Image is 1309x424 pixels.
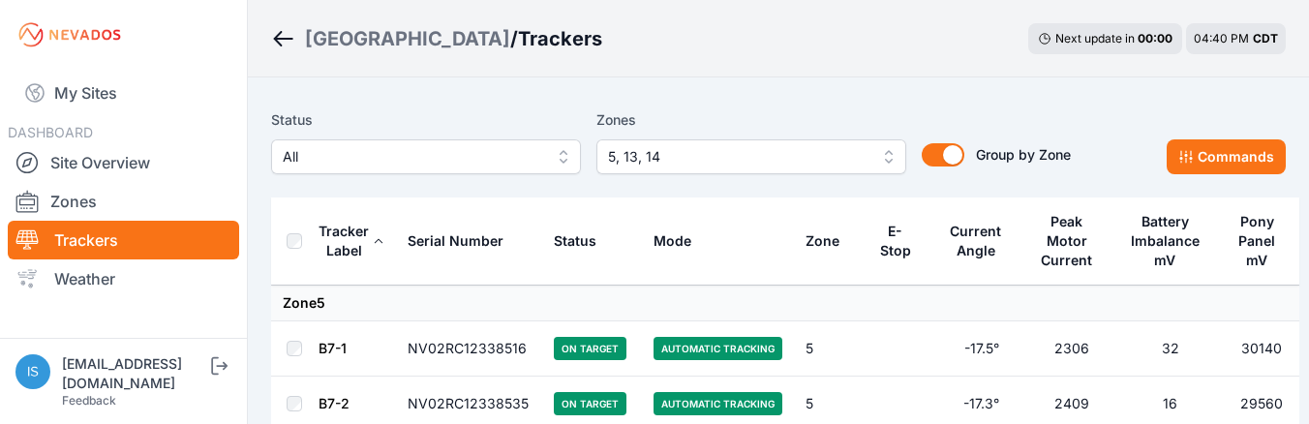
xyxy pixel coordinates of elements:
[1116,321,1224,377] td: 32
[319,395,350,411] a: B7-2
[62,354,207,393] div: [EMAIL_ADDRESS][DOMAIN_NAME]
[608,145,868,168] span: 5, 13, 14
[8,143,239,182] a: Site Overview
[654,337,782,360] span: Automatic Tracking
[596,108,906,132] label: Zones
[976,146,1071,163] span: Group by Zone
[1026,321,1116,377] td: 2306
[319,340,347,356] a: B7-1
[15,19,124,50] img: Nevados
[936,321,1026,377] td: -17.5°
[1235,198,1288,284] button: Pony Panel mV
[1235,212,1279,270] div: Pony Panel mV
[948,208,1015,274] button: Current Angle
[1253,31,1278,45] span: CDT
[1128,198,1212,284] button: Battery Imbalance mV
[271,108,581,132] label: Status
[1038,212,1096,270] div: Peak Motor Current
[8,70,239,116] a: My Sites
[1194,31,1249,45] span: 04:40 PM
[305,25,510,52] a: [GEOGRAPHIC_DATA]
[1167,139,1286,174] button: Commands
[554,337,626,360] span: On Target
[878,222,912,260] div: E-Stop
[62,393,116,408] a: Feedback
[1128,212,1202,270] div: Battery Imbalance mV
[319,222,369,260] div: Tracker Label
[8,124,93,140] span: DASHBOARD
[878,208,925,274] button: E-Stop
[806,218,855,264] button: Zone
[8,182,239,221] a: Zones
[1224,321,1299,377] td: 30140
[1055,31,1135,45] span: Next update in
[654,392,782,415] span: Automatic Tracking
[8,221,239,259] a: Trackers
[518,25,602,52] h3: Trackers
[554,218,612,264] button: Status
[554,231,596,251] div: Status
[283,145,542,168] span: All
[15,354,50,389] img: iswagart@prim.com
[654,218,707,264] button: Mode
[510,25,518,52] span: /
[396,321,542,377] td: NV02RC12338516
[806,231,839,251] div: Zone
[408,218,519,264] button: Serial Number
[8,259,239,298] a: Weather
[408,231,503,251] div: Serial Number
[271,14,602,64] nav: Breadcrumb
[794,321,867,377] td: 5
[948,222,1004,260] div: Current Angle
[1038,198,1105,284] button: Peak Motor Current
[596,139,906,174] button: 5, 13, 14
[1138,31,1172,46] div: 00 : 00
[554,392,626,415] span: On Target
[654,231,691,251] div: Mode
[271,139,581,174] button: All
[319,208,384,274] button: Tracker Label
[271,286,1299,321] td: Zone 5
